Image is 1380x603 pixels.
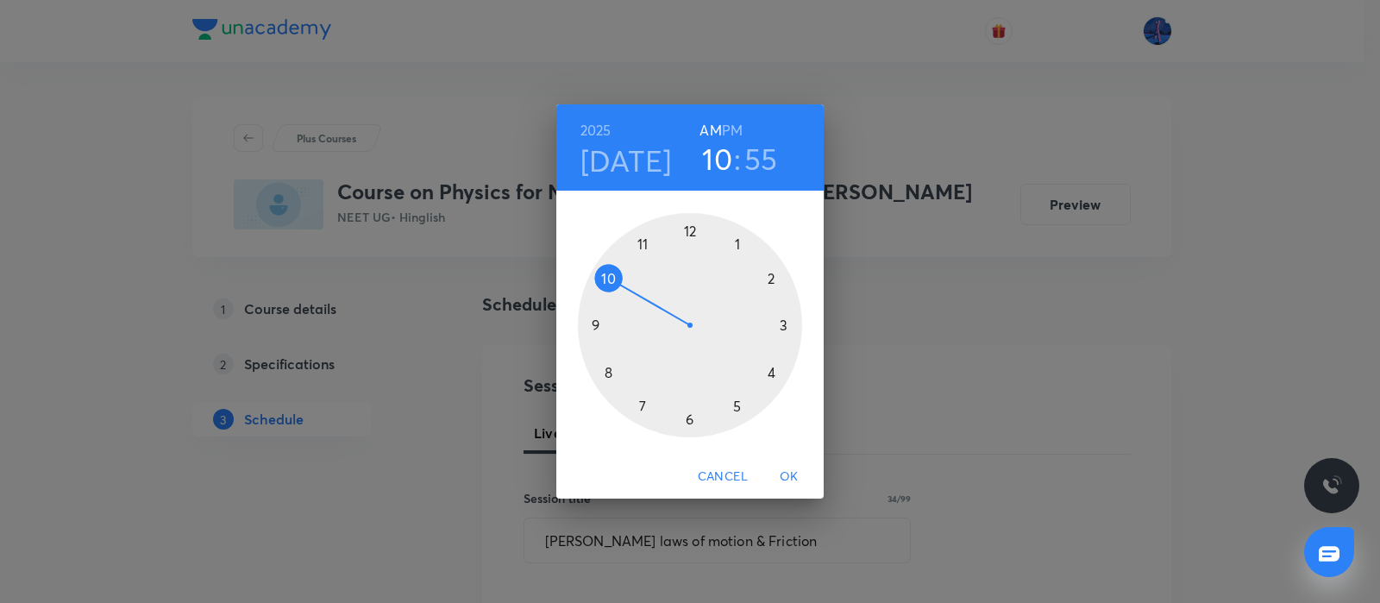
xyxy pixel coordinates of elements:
span: OK [768,466,810,487]
button: 10 [702,141,732,177]
button: 2025 [580,118,612,142]
button: OK [762,461,817,493]
span: Cancel [698,466,748,487]
button: Cancel [691,461,755,493]
button: AM [699,118,721,142]
button: 55 [744,141,778,177]
button: [DATE] [580,142,672,179]
h3: : [734,141,741,177]
button: PM [722,118,743,142]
